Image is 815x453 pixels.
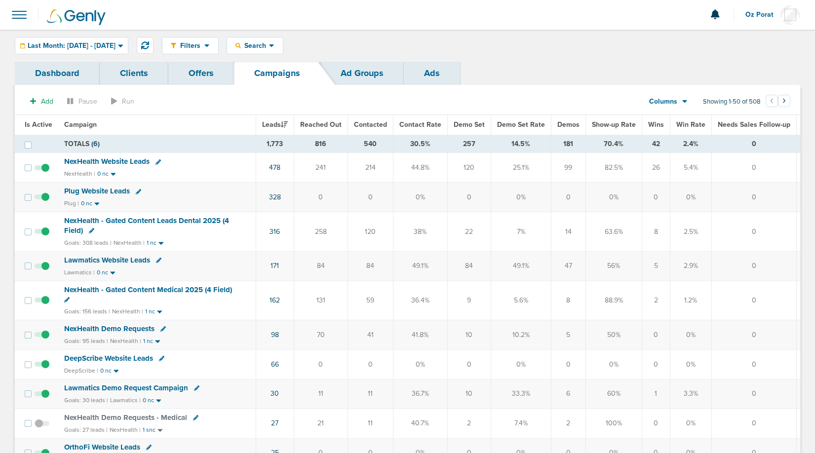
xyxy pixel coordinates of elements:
[294,349,348,379] td: 0
[143,397,154,404] small: 0 nc
[393,349,447,379] td: 0%
[269,193,281,201] a: 328
[168,62,234,85] a: Offers
[393,320,447,350] td: 41.8%
[670,409,711,438] td: 0%
[491,153,551,183] td: 25.1%
[491,212,551,251] td: 7%
[491,320,551,350] td: 10.2%
[58,135,256,153] td: TOTALS ( )
[64,413,187,422] span: NexHealth Demo Requests - Medical
[110,338,141,344] small: NexHealth |
[271,389,279,398] a: 30
[491,251,551,281] td: 49.1%
[551,281,585,320] td: 8
[585,379,642,409] td: 60%
[447,251,491,281] td: 84
[642,153,670,183] td: 26
[551,379,585,409] td: 6
[64,324,155,333] span: NexHealth Demo Requests
[551,349,585,379] td: 0
[399,120,441,129] span: Contact Rate
[491,183,551,212] td: 0%
[670,349,711,379] td: 0%
[64,170,95,177] small: NexHealth |
[585,212,642,251] td: 63.6%
[670,379,711,409] td: 3.3%
[585,153,642,183] td: 82.5%
[393,153,447,183] td: 44.8%
[447,379,491,409] td: 10
[711,212,796,251] td: 0
[497,120,545,129] span: Demo Set Rate
[585,183,642,212] td: 0%
[41,97,53,106] span: Add
[393,135,447,153] td: 30.5%
[711,183,796,212] td: 0
[404,62,460,85] a: Ads
[642,183,670,212] td: 0
[294,251,348,281] td: 84
[642,320,670,350] td: 0
[642,251,670,281] td: 5
[711,135,796,153] td: 0
[447,212,491,251] td: 22
[585,135,642,153] td: 70.4%
[711,251,796,281] td: 0
[64,120,97,129] span: Campaign
[551,251,585,281] td: 47
[294,135,348,153] td: 816
[551,183,585,212] td: 0
[143,338,153,345] small: 1 nc
[711,153,796,183] td: 0
[64,216,229,235] span: NexHealth - Gated Content Leads Dental 2025 (4 Field)
[557,120,580,129] span: Demos
[491,349,551,379] td: 0%
[670,320,711,350] td: 0%
[64,269,95,276] small: Lawmatics |
[294,212,348,251] td: 258
[393,379,447,409] td: 36.7%
[447,281,491,320] td: 9
[64,426,108,434] small: Goals: 27 leads |
[143,426,155,434] small: 1 snc
[348,183,393,212] td: 0
[64,443,140,452] span: OrthoFi Website Leads
[642,212,670,251] td: 8
[100,367,112,375] small: 0 nc
[64,256,150,264] span: Lawmatics Website Leads
[270,296,280,304] a: 162
[703,98,761,106] span: Showing 1-50 of 508
[269,163,280,172] a: 478
[447,409,491,438] td: 2
[711,320,796,350] td: 0
[348,251,393,281] td: 84
[670,281,711,320] td: 1.2%
[592,120,636,129] span: Show-up Rate
[28,42,116,49] span: Last Month: [DATE] - [DATE]
[97,269,108,276] small: 0 nc
[348,379,393,409] td: 11
[97,170,109,178] small: 0 nc
[47,9,106,25] img: Genly
[447,153,491,183] td: 120
[447,183,491,212] td: 0
[454,120,485,129] span: Demo Set
[585,320,642,350] td: 50%
[585,349,642,379] td: 0%
[354,120,387,129] span: Contacted
[670,251,711,281] td: 2.9%
[64,338,108,345] small: Goals: 95 leads |
[778,95,790,107] button: Go to next page
[348,320,393,350] td: 41
[15,62,100,85] a: Dashboard
[491,281,551,320] td: 5.6%
[447,349,491,379] td: 0
[711,409,796,438] td: 0
[100,62,168,85] a: Clients
[711,379,796,409] td: 0
[64,397,108,404] small: Goals: 30 leads |
[670,183,711,212] td: 0%
[294,379,348,409] td: 11
[491,409,551,438] td: 7.4%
